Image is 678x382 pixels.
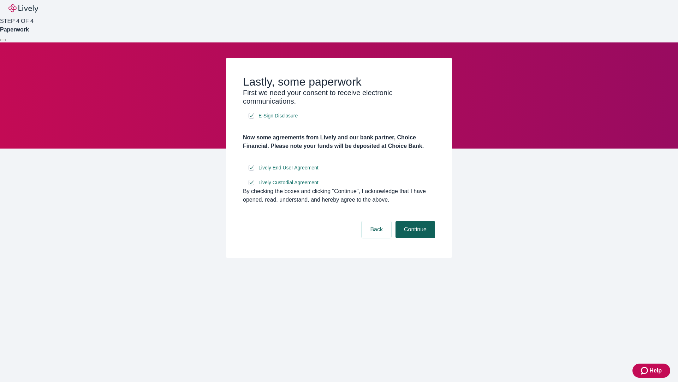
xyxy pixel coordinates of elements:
a: e-sign disclosure document [257,111,299,120]
img: Lively [8,4,38,13]
span: Lively End User Agreement [258,164,319,172]
a: e-sign disclosure document [257,163,320,172]
h2: Lastly, some paperwork [243,75,435,88]
svg: Zendesk support icon [641,366,649,375]
button: Continue [395,221,435,238]
button: Back [362,221,391,238]
span: Lively Custodial Agreement [258,179,319,186]
a: e-sign disclosure document [257,178,320,187]
button: Zendesk support iconHelp [632,364,670,378]
div: By checking the boxes and clicking “Continue", I acknowledge that I have opened, read, understand... [243,187,435,204]
span: E-Sign Disclosure [258,112,298,120]
span: Help [649,366,662,375]
h4: Now some agreements from Lively and our bank partner, Choice Financial. Please note your funds wi... [243,133,435,150]
h3: First we need your consent to receive electronic communications. [243,88,435,105]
